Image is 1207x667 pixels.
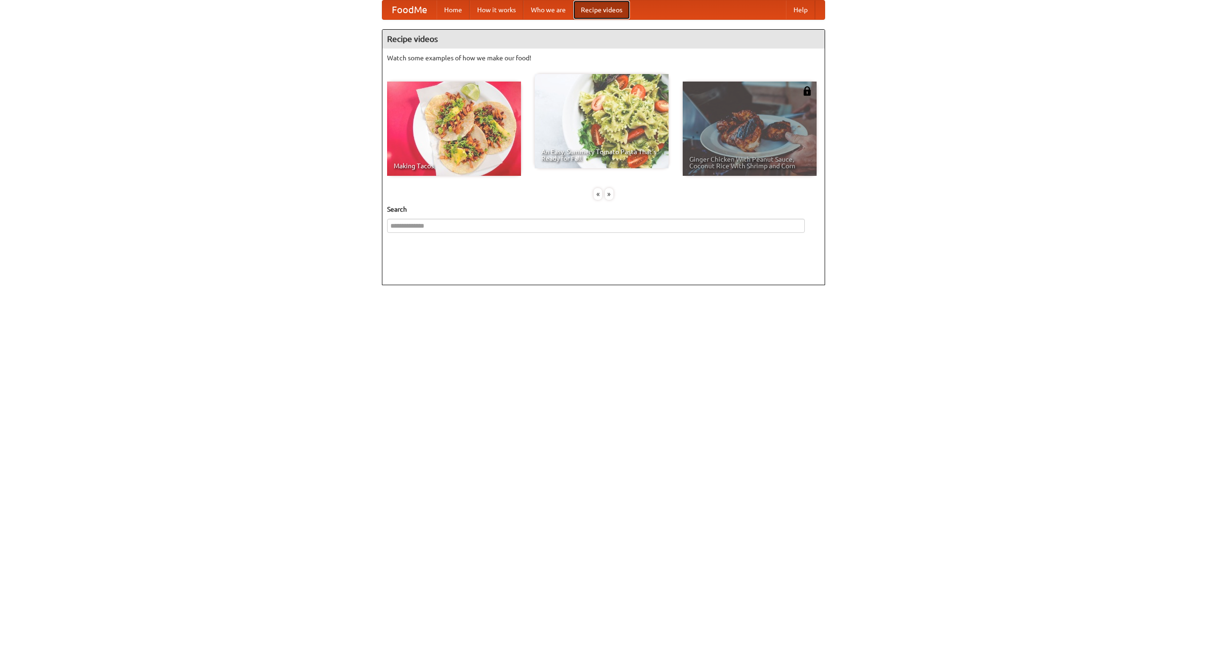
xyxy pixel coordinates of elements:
p: Watch some examples of how we make our food! [387,53,820,63]
a: An Easy, Summery Tomato Pasta That's Ready for Fall [535,74,669,168]
div: » [605,188,613,200]
a: Making Tacos [387,82,521,176]
h5: Search [387,205,820,214]
a: FoodMe [382,0,437,19]
a: Who we are [523,0,573,19]
a: Recipe videos [573,0,630,19]
a: Help [786,0,815,19]
a: How it works [470,0,523,19]
span: An Easy, Summery Tomato Pasta That's Ready for Fall [541,148,662,162]
img: 483408.png [802,86,812,96]
div: « [594,188,602,200]
span: Making Tacos [394,163,514,169]
h4: Recipe videos [382,30,825,49]
a: Home [437,0,470,19]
